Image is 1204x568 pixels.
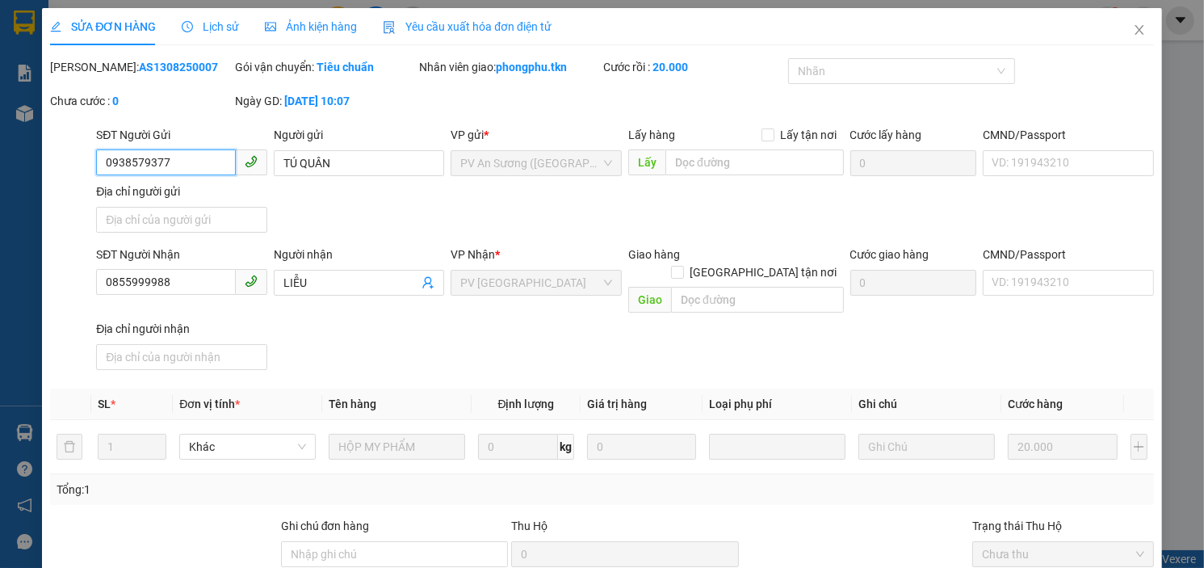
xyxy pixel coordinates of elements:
span: phone [245,275,258,288]
span: Cước hàng [1008,398,1063,410]
b: 20.000 [653,61,689,74]
th: Loại phụ phí [703,389,852,420]
span: Lấy tận nơi [774,126,844,144]
div: Tổng: 1 [57,481,465,499]
div: SĐT Người Nhận [96,246,267,263]
input: Cước giao hàng [850,270,977,296]
b: phongphu.tkn [496,61,567,74]
b: [DATE] 10:07 [284,95,350,107]
div: Nhân viên giao: [419,58,600,76]
button: delete [57,434,82,460]
span: Lịch sử [182,20,239,33]
b: 0 [112,95,119,107]
span: Tên hàng [329,398,376,410]
span: Giao [628,287,671,313]
span: user-add [422,276,434,289]
span: Lấy [628,149,665,175]
label: Ghi chú đơn hàng [281,520,370,532]
span: picture [265,21,276,32]
label: Cước lấy hàng [850,128,922,141]
div: Trạng thái Thu Hộ [972,517,1153,535]
span: kg [558,434,574,460]
input: Cước lấy hàng [850,150,977,176]
div: Chưa cước : [50,92,231,110]
span: Ảnh kiện hàng [265,20,357,33]
span: [GEOGRAPHIC_DATA] tận nơi [684,263,844,281]
span: clock-circle [182,21,193,32]
input: Ghi chú đơn hàng [281,541,509,567]
span: Khác [189,435,306,459]
input: Địa chỉ của người gửi [96,207,267,233]
span: Lấy hàng [628,128,675,141]
th: Ghi chú [852,389,1001,420]
span: Yêu cầu xuất hóa đơn điện tử [383,20,552,33]
div: Gói vận chuyển: [235,58,416,76]
div: Cước rồi : [604,58,785,76]
span: Chưa thu [982,542,1143,566]
button: Close [1117,8,1162,53]
div: Địa chỉ người gửi [96,183,267,200]
button: plus [1131,434,1147,460]
span: SỬA ĐƠN HÀNG [50,20,156,33]
div: VP gửi [451,126,622,144]
div: Người gửi [274,126,445,144]
div: SĐT Người Gửi [96,126,267,144]
b: AS1308250007 [139,61,218,74]
input: 0 [1008,434,1117,460]
input: Dọc đường [665,149,843,175]
span: PV Tây Ninh [460,271,612,295]
div: [PERSON_NAME]: [50,58,231,76]
img: icon [383,21,396,34]
span: Thu Hộ [511,520,547,532]
input: Địa chỉ của người nhận [96,344,267,370]
div: Ngày GD: [235,92,416,110]
span: VP Nhận [451,248,495,261]
span: SL [98,398,111,410]
label: Cước giao hàng [850,248,929,261]
div: Người nhận [274,246,445,263]
span: Đơn vị tính [179,398,240,410]
input: 0 [587,434,696,460]
input: Ghi Chú [858,434,995,460]
span: close [1133,23,1146,36]
div: CMND/Passport [983,126,1154,144]
span: PV An Sương (Hàng Hóa) [460,151,612,175]
input: VD: Bàn, Ghế [329,434,465,460]
span: phone [245,155,258,168]
div: Địa chỉ người nhận [96,320,267,338]
span: Định lượng [497,398,554,410]
input: Dọc đường [671,287,843,313]
span: edit [50,21,61,32]
span: Giá trị hàng [587,398,647,410]
div: CMND/Passport [983,246,1154,263]
b: Tiêu chuẩn [317,61,374,74]
span: Giao hàng [628,248,680,261]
